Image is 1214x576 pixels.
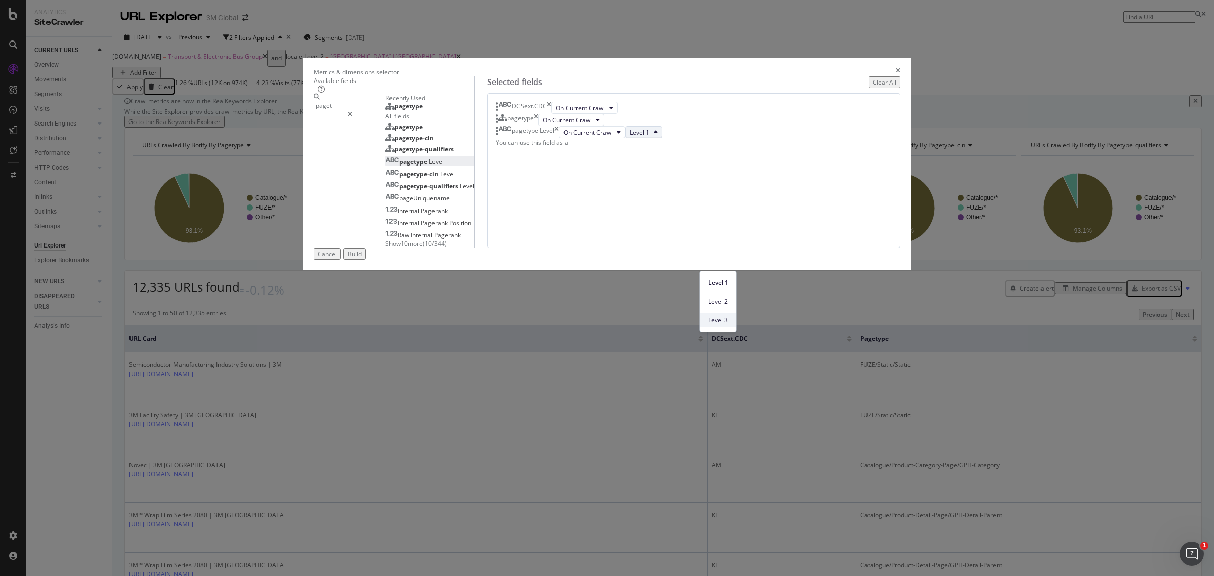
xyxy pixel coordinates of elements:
[460,182,474,190] span: Level
[556,104,605,112] span: On Current Crawl
[551,102,618,114] button: On Current Crawl
[547,102,551,114] div: times
[421,207,448,215] span: Pagerank
[625,126,662,138] button: Level 1
[538,114,604,126] button: On Current Crawl
[385,112,474,120] div: All fields
[496,114,892,126] div: pagetypetimesOn Current Crawl
[314,100,385,111] input: Search by field name
[563,128,613,137] span: On Current Crawl
[630,128,649,137] span: Level 1
[318,250,337,258] div: Cancel
[411,231,434,239] span: Internal
[314,248,341,260] button: Cancel
[399,170,440,178] span: pagetype-cln
[1180,542,1204,566] iframe: Intercom live chat
[399,194,450,202] span: pageUniquename
[708,316,728,325] span: Level 3
[440,170,455,178] span: Level
[1200,542,1208,550] span: 1
[399,182,460,190] span: pagetype-qualifiers
[395,102,423,110] span: pagetype
[385,239,423,248] span: Show 10 more
[873,78,896,87] div: Clear All
[314,68,399,76] div: Metrics & dimensions selector
[314,76,474,85] div: Available fields
[421,219,449,227] span: Pagerank
[496,126,892,138] div: pagetype LeveltimesOn Current CrawlLevel 1
[434,231,461,239] span: Pagerank
[507,114,534,126] div: pagetype
[423,239,447,248] span: ( 10 / 344 )
[449,219,471,227] span: Position
[559,126,625,138] button: On Current Crawl
[708,278,728,287] span: Level 1
[496,138,892,147] div: You can use this field as a
[398,231,411,239] span: Raw
[303,58,910,270] div: modal
[534,114,538,126] div: times
[869,76,900,88] button: Clear All
[398,219,421,227] span: Internal
[708,297,728,306] span: Level 2
[429,157,444,166] span: Level
[395,122,423,131] span: pagetype
[543,116,592,125] span: On Current Crawl
[554,126,559,138] div: times
[343,248,366,260] button: Build
[896,68,900,76] div: times
[398,207,421,215] span: Internal
[395,134,434,142] span: pagetype-cln
[385,94,474,102] div: Recently Used
[512,126,554,138] div: pagetype Level
[399,157,429,166] span: pagetype
[348,250,362,258] div: Build
[395,145,454,153] span: pagetype-qualifiers
[496,102,892,114] div: DCSext.CDCtimesOn Current Crawl
[487,76,542,88] div: Selected fields
[512,102,547,114] div: DCSext.CDC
